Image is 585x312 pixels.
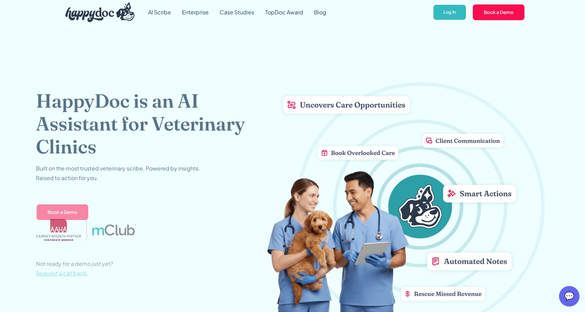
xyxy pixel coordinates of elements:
img: HappyDoc Logo: A happy dog with his ear up, listening. [65,2,134,22]
img: mclub logo [92,224,136,235]
img: AAHA Advantage logo [36,219,81,241]
h1: HappyDoc is an AI Assistant for Veterinary Clinics [36,89,267,158]
a: Log In [433,4,467,21]
a: home [60,1,134,24]
a: Book a Demo [36,203,89,220]
p: Built on the most trusted veterinary scribe. Powered by insights. Raised to action for you. [36,163,200,182]
a: Book a Demo [472,4,525,21]
p: Not ready for a demo just yet? [36,259,113,278]
span: Request a call back. [36,269,88,276]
